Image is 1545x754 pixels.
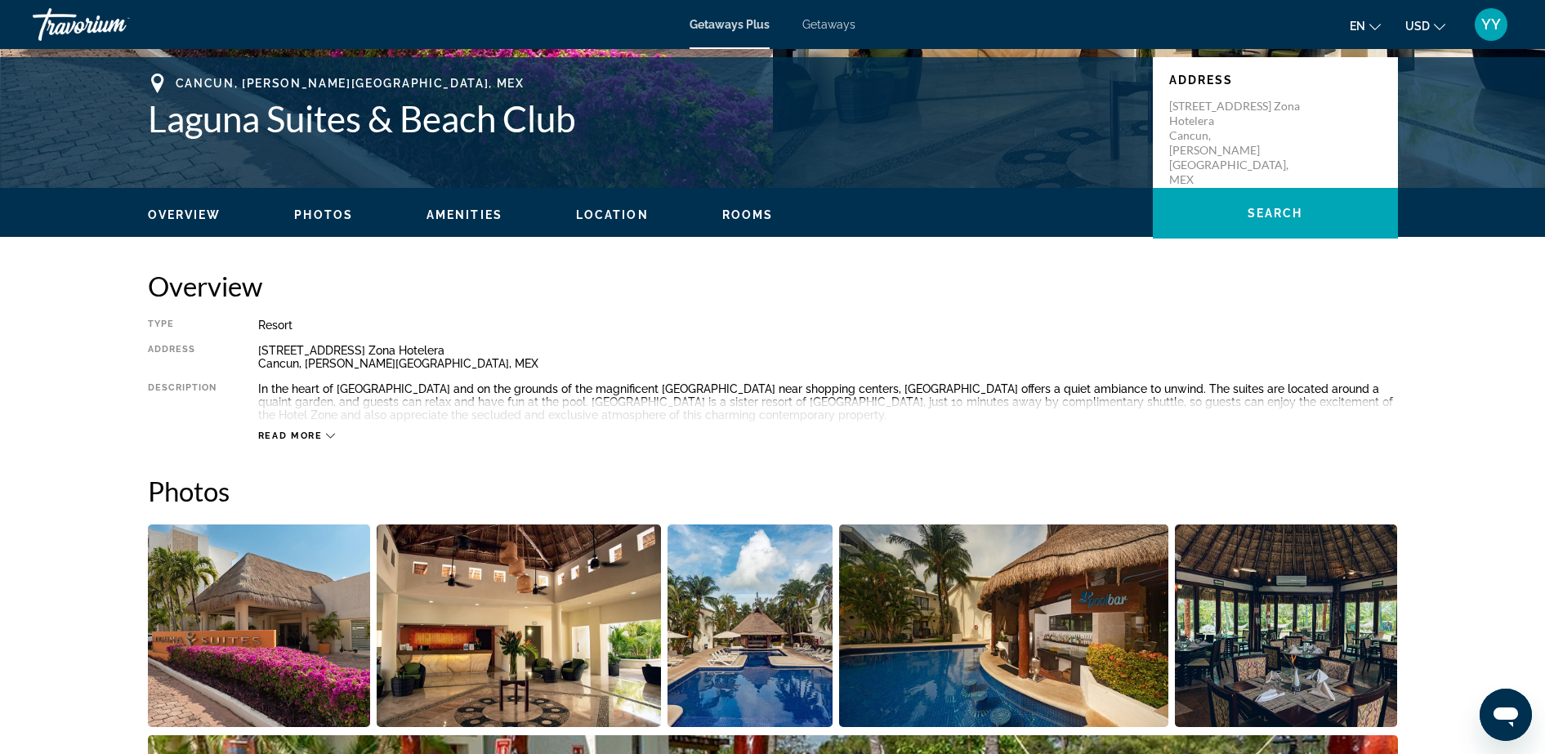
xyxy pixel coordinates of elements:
button: Photos [294,207,353,222]
button: Open full-screen image slider [377,524,661,728]
button: Change language [1350,14,1381,38]
div: Resort [258,319,1398,332]
button: Change currency [1405,14,1445,38]
p: Address [1169,74,1382,87]
div: Description [148,382,217,422]
span: Cancun, [PERSON_NAME][GEOGRAPHIC_DATA], MEX [176,77,525,90]
span: en [1350,20,1365,33]
p: [STREET_ADDRESS] Zona Hotelera Cancun, [PERSON_NAME][GEOGRAPHIC_DATA], MEX [1169,99,1300,187]
span: Photos [294,208,353,221]
button: Rooms [722,207,774,222]
iframe: Button to launch messaging window [1480,689,1532,741]
button: User Menu [1470,7,1512,42]
span: USD [1405,20,1430,33]
div: Address [148,344,217,370]
span: Search [1248,207,1303,220]
button: Open full-screen image slider [1175,524,1398,728]
span: Rooms [722,208,774,221]
button: Open full-screen image slider [839,524,1168,728]
button: Search [1153,188,1398,239]
a: Travorium [33,3,196,46]
button: Read more [258,430,336,442]
button: Location [576,207,649,222]
a: Getaways Plus [690,18,770,31]
span: YY [1481,16,1501,33]
div: In the heart of [GEOGRAPHIC_DATA] and on the grounds of the magnificent [GEOGRAPHIC_DATA] near sh... [258,382,1398,422]
a: Getaways [802,18,855,31]
h2: Overview [148,270,1398,302]
span: Location [576,208,649,221]
span: Amenities [426,208,502,221]
button: Open full-screen image slider [148,524,371,728]
div: Type [148,319,217,332]
button: Overview [148,207,221,222]
span: Read more [258,431,323,441]
button: Amenities [426,207,502,222]
h1: Laguna Suites & Beach Club [148,97,1136,140]
span: Overview [148,208,221,221]
div: [STREET_ADDRESS] Zona Hotelera Cancun, [PERSON_NAME][GEOGRAPHIC_DATA], MEX [258,344,1398,370]
button: Open full-screen image slider [668,524,833,728]
h2: Photos [148,475,1398,507]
